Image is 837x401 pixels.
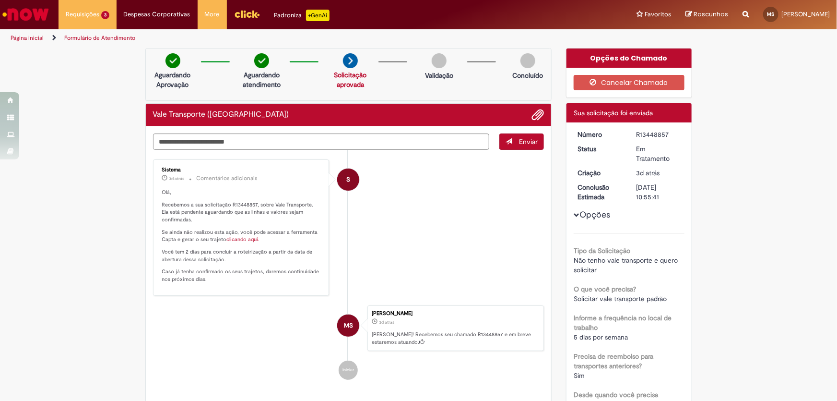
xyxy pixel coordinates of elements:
[432,53,447,68] img: img-circle-grey.png
[205,10,220,19] span: More
[7,29,551,47] ul: Trilhas de página
[306,10,330,21] p: +GenAi
[425,71,453,80] p: Validação
[767,11,775,17] span: MS
[637,169,660,177] span: 3d atrás
[637,130,681,139] div: R13448857
[566,49,692,68] div: Opções do Chamado
[274,10,330,21] div: Padroniza
[781,10,830,18] span: [PERSON_NAME]
[162,167,322,173] div: Sistema
[637,144,681,163] div: Em Tratamento
[645,10,671,19] span: Favoritos
[169,176,185,182] span: 3d atrás
[153,305,544,352] li: Maria Eduarda Vieira Da Silva
[499,134,544,150] button: Enviar
[574,109,653,117] span: Sua solicitação foi enviada
[574,246,630,255] b: Tipo da Solicitação
[570,168,629,178] dt: Criação
[11,34,44,42] a: Página inicial
[254,53,269,68] img: check-circle-green.png
[337,169,359,191] div: System
[685,10,728,19] a: Rascunhos
[334,71,366,89] a: Solicitação aprovada
[150,70,196,89] p: Aguardando Aprovação
[637,168,681,178] div: 26/08/2025 14:55:35
[574,75,684,90] button: Cancelar Chamado
[162,268,322,283] p: Caso já tenha confirmado os seus trajetos, daremos continuidade nos próximos dias.
[574,371,585,380] span: Sim
[162,248,322,263] p: Você tem 2 dias para concluir a roteirização a partir da data de abertura dessa solicitação.
[574,333,628,341] span: 5 dias por semana
[162,189,322,196] p: Olá,
[238,70,285,89] p: Aguardando atendimento
[379,319,394,325] time: 26/08/2025 14:55:35
[519,137,538,146] span: Enviar
[372,311,539,316] div: [PERSON_NAME]
[531,109,544,121] button: Adicionar anexos
[162,229,322,243] p: Se ainda não realizou esta ação, você pode acessar a ferramenta Capta e gerar o seu trajeto
[153,134,490,150] textarea: Digite sua mensagem aqui...
[197,174,258,182] small: Comentários adicionais
[101,11,109,19] span: 3
[346,168,350,191] span: S
[520,53,535,68] img: img-circle-grey.png
[344,314,353,337] span: MS
[637,182,681,202] div: [DATE] 10:55:41
[343,53,358,68] img: arrow-next.png
[227,236,260,243] a: clicando aqui.
[165,53,180,68] img: check-circle-green.png
[512,71,543,80] p: Concluído
[1,5,50,24] img: ServiceNow
[64,34,135,42] a: Formulário de Atendimento
[337,315,359,337] div: Maria Eduarda Vieira Da Silva
[574,285,636,293] b: O que você precisa?
[574,294,667,303] span: Solicitar vale transporte padrão
[570,144,629,154] dt: Status
[162,201,322,224] p: Recebemos a sua solicitação R13448857, sobre Vale Transporte. Ela está pendente aguardando que as...
[570,182,629,202] dt: Conclusão Estimada
[694,10,728,19] span: Rascunhos
[153,150,544,390] ul: Histórico de tíquete
[574,256,680,274] span: Não tenho vale transporte e quero solicitar
[574,314,672,332] b: Informe a frequência no local de trabalho
[574,352,653,370] b: Precisa de reembolso para transportes anteriores?
[637,169,660,177] time: 26/08/2025 14:55:35
[570,130,629,139] dt: Número
[153,110,289,119] h2: Vale Transporte (VT) Histórico de tíquete
[124,10,190,19] span: Despesas Corporativas
[372,331,539,346] p: [PERSON_NAME]! Recebemos seu chamado R13448857 e em breve estaremos atuando.
[169,176,185,182] time: 26/08/2025 14:55:40
[379,319,394,325] span: 3d atrás
[234,7,260,21] img: click_logo_yellow_360x200.png
[66,10,99,19] span: Requisições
